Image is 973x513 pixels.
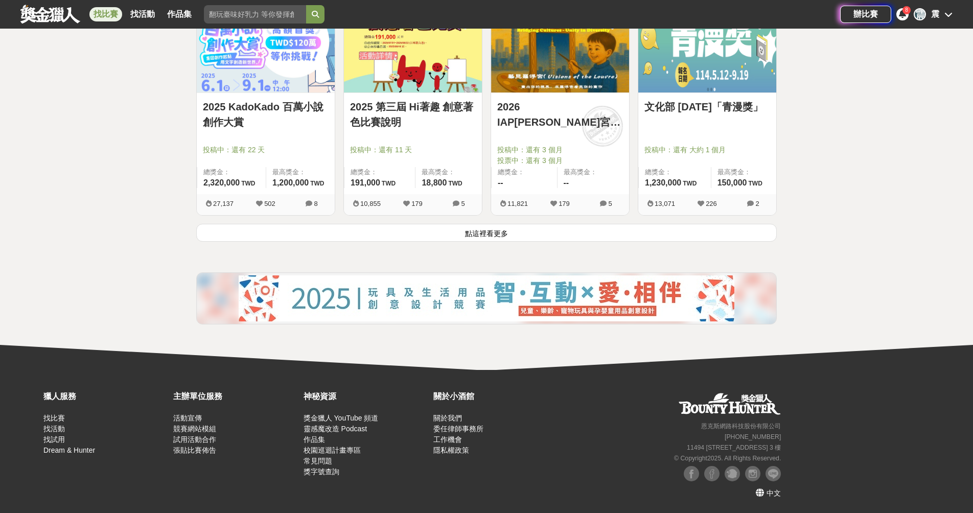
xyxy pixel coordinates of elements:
[163,7,196,21] a: 作品集
[264,200,275,207] span: 502
[351,178,380,187] span: 191,000
[43,414,65,422] a: 找比賽
[203,167,260,177] span: 總獎金：
[126,7,159,21] a: 找活動
[422,167,476,177] span: 最高獎金：
[498,167,551,177] span: 總獎金：
[766,466,781,481] img: LINE
[304,390,428,403] div: 神秘資源
[433,425,483,433] a: 委任律師事務所
[272,178,309,187] span: 1,200,000
[497,155,623,166] span: 投票中：還有 3 個月
[638,7,776,92] img: Cover Image
[491,7,629,92] img: Cover Image
[43,435,65,444] a: 找試用
[310,180,324,187] span: TWD
[304,457,332,465] a: 常見問題
[241,180,255,187] span: TWD
[173,414,202,422] a: 活動宣傳
[314,200,317,207] span: 8
[767,489,781,497] span: 中文
[645,178,681,187] span: 1,230,000
[701,423,781,430] small: 恩克斯網路科技股份有限公司
[725,466,740,481] img: Plurk
[213,200,234,207] span: 27,137
[717,178,747,187] span: 150,000
[914,8,926,20] div: 震
[304,446,361,454] a: 校園巡迴計畫專區
[717,167,770,177] span: 最高獎金：
[749,180,762,187] span: TWD
[43,390,168,403] div: 獵人服務
[344,7,482,92] img: Cover Image
[351,167,409,177] span: 總獎金：
[304,468,339,476] a: 獎字號查詢
[931,8,939,20] div: 震
[89,7,122,21] a: 找比賽
[704,466,720,481] img: Facebook
[433,414,462,422] a: 關於我們
[304,414,379,422] a: 獎金獵人 YouTube 頻道
[507,200,528,207] span: 11,821
[725,433,781,440] small: [PHONE_NUMBER]
[564,167,623,177] span: 最高獎金：
[173,425,216,433] a: 競賽網站模組
[559,200,570,207] span: 179
[905,7,908,13] span: 8
[755,200,759,207] span: 2
[203,99,329,130] a: 2025 KadoKado 百萬小說創作大賞
[491,7,629,93] a: Cover Image
[461,200,465,207] span: 5
[638,7,776,93] a: Cover Image
[43,446,95,454] a: Dream & Hunter
[674,455,781,462] small: © Copyright 2025 . All Rights Reserved.
[644,145,770,155] span: 投稿中：還有 大約 1 個月
[840,6,891,23] a: 辦比賽
[203,145,329,155] span: 投稿中：還有 22 天
[197,7,335,92] img: Cover Image
[197,7,335,93] a: Cover Image
[422,178,447,187] span: 18,800
[497,99,623,130] a: 2026 IAP[PERSON_NAME]宮國際藝術展徵件
[683,180,697,187] span: TWD
[203,178,240,187] span: 2,320,000
[745,466,760,481] img: Instagram
[43,425,65,433] a: 找活動
[304,435,325,444] a: 作品集
[644,99,770,114] a: 文化部 [DATE]「青漫獎」
[497,145,623,155] span: 投稿中：還有 3 個月
[448,180,462,187] span: TWD
[173,435,216,444] a: 試用活動合作
[433,446,469,454] a: 隱私權政策
[645,167,705,177] span: 總獎金：
[239,275,734,321] img: 0b2d4a73-1f60-4eea-aee9-81a5fd7858a2.jpg
[360,200,381,207] span: 10,855
[350,99,476,130] a: 2025 第三屆 Hi著趣 創意著色比賽說明
[382,180,396,187] span: TWD
[655,200,675,207] span: 13,071
[564,178,569,187] span: --
[272,167,329,177] span: 最高獎金：
[498,178,503,187] span: --
[344,7,482,93] a: Cover Image
[196,224,777,242] button: 點這裡看更多
[433,390,558,403] div: 關於小酒館
[608,200,612,207] span: 5
[411,200,423,207] span: 179
[706,200,717,207] span: 226
[304,425,367,433] a: 靈感魔改造 Podcast
[350,145,476,155] span: 投稿中：還有 11 天
[204,5,306,24] input: 翻玩臺味好乳力 等你發揮創意！
[687,444,781,451] small: 11494 [STREET_ADDRESS] 3 樓
[684,466,699,481] img: Facebook
[433,435,462,444] a: 工作機會
[173,446,216,454] a: 張貼比賽佈告
[173,390,298,403] div: 主辦單位服務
